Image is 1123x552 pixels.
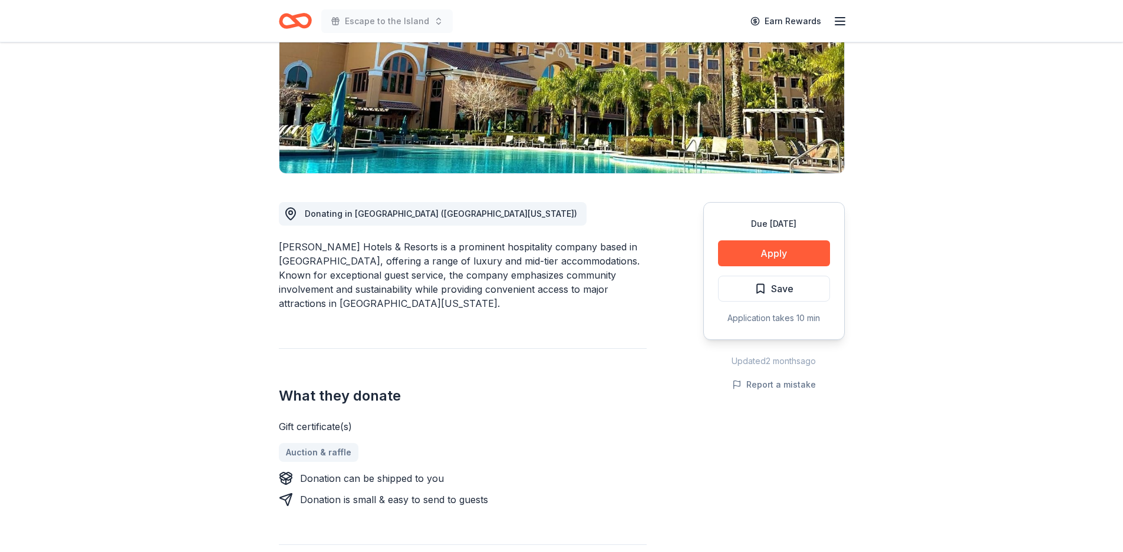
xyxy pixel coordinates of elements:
h2: What they donate [279,386,647,405]
div: Donation can be shipped to you [300,471,444,485]
div: Gift certificate(s) [279,419,647,434]
span: Escape to the Island [345,14,429,28]
button: Save [718,276,830,302]
button: Report a mistake [732,378,816,392]
span: Save [771,281,793,296]
div: Updated 2 months ago [703,354,845,368]
div: Application takes 10 min [718,311,830,325]
div: [PERSON_NAME] Hotels & Resorts is a prominent hospitality company based in [GEOGRAPHIC_DATA], off... [279,240,647,310]
button: Escape to the Island [321,9,453,33]
button: Apply [718,240,830,266]
a: Auction & raffle [279,443,358,462]
a: Earn Rewards [743,11,828,32]
span: Donating in [GEOGRAPHIC_DATA] ([GEOGRAPHIC_DATA][US_STATE]) [305,209,577,219]
div: Donation is small & easy to send to guests [300,492,488,507]
div: Due [DATE] [718,217,830,231]
a: Home [279,7,312,35]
